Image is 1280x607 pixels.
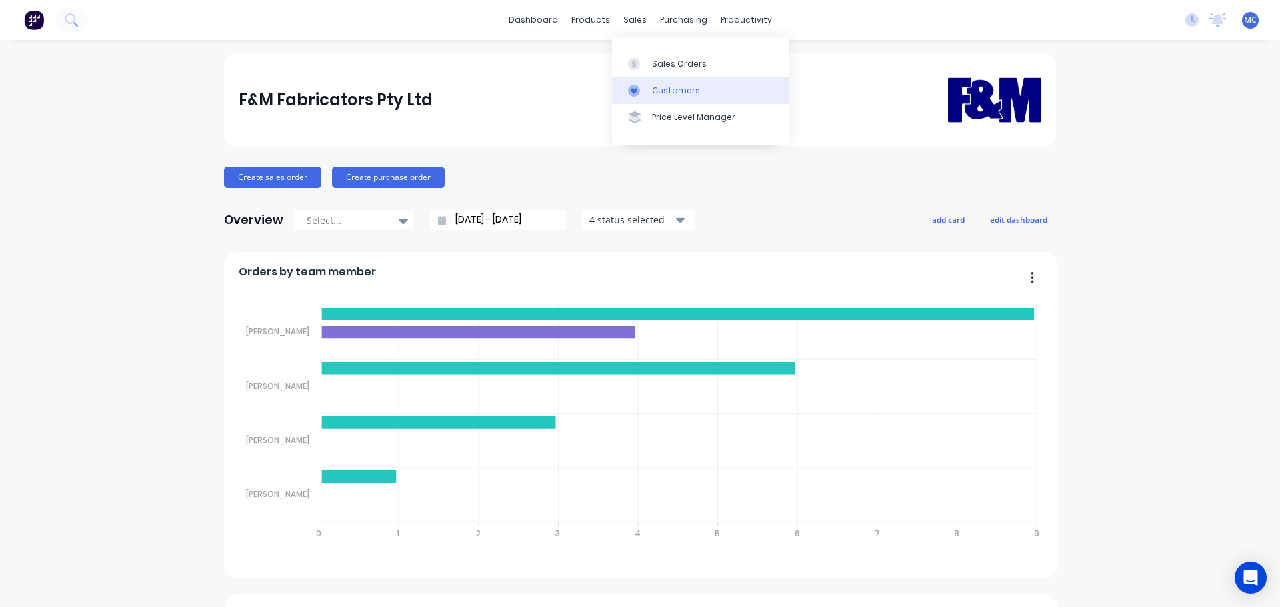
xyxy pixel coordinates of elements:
[652,58,707,70] div: Sales Orders
[397,528,399,539] tspan: 1
[239,264,376,280] span: Orders by team member
[589,213,673,227] div: 4 status selected
[612,77,789,104] a: Customers
[475,528,480,539] tspan: 2
[1034,528,1039,539] tspan: 9
[224,167,321,188] button: Create sales order
[874,528,879,539] tspan: 7
[1244,14,1257,26] span: MC
[617,10,653,30] div: sales
[612,104,789,131] a: Price Level Manager
[245,380,309,392] tspan: [PERSON_NAME]
[954,528,959,539] tspan: 8
[24,10,44,30] img: Factory
[653,10,714,30] div: purchasing
[245,488,309,500] tspan: [PERSON_NAME]
[652,85,700,97] div: Customers
[315,528,321,539] tspan: 0
[612,50,789,77] a: Sales Orders
[635,528,641,539] tspan: 4
[794,528,799,539] tspan: 6
[715,528,720,539] tspan: 5
[239,87,433,113] div: F&M Fabricators Pty Ltd
[224,207,283,233] div: Overview
[714,10,779,30] div: productivity
[245,434,309,446] tspan: [PERSON_NAME]
[502,10,565,30] a: dashboard
[652,111,735,123] div: Price Level Manager
[923,211,973,228] button: add card
[1235,562,1267,594] div: Open Intercom Messenger
[948,58,1041,141] img: F&M Fabricators Pty Ltd
[565,10,617,30] div: products
[555,528,560,539] tspan: 3
[981,211,1056,228] button: edit dashboard
[582,210,695,230] button: 4 status selected
[245,326,309,337] tspan: [PERSON_NAME]
[332,167,445,188] button: Create purchase order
